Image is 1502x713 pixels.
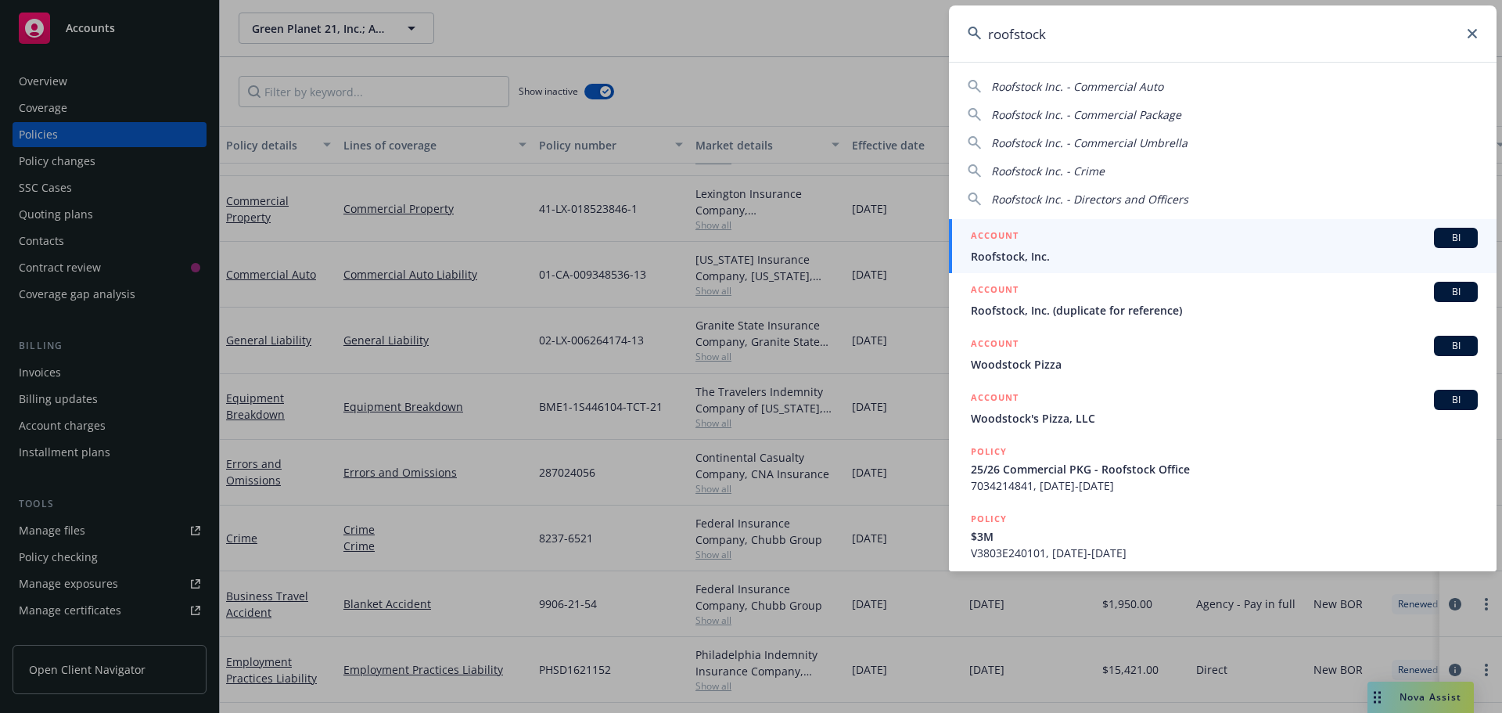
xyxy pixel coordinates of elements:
[1440,231,1471,245] span: BI
[971,356,1478,373] span: Woodstock Pizza
[949,381,1497,435] a: ACCOUNTBIWoodstock's Pizza, LLC
[971,545,1478,561] span: V3803E240101, [DATE]-[DATE]
[991,164,1105,178] span: Roofstock Inc. - Crime
[971,410,1478,427] span: Woodstock's Pizza, LLC
[971,511,1007,527] h5: POLICY
[949,502,1497,570] a: POLICY$3MV3803E240101, [DATE]-[DATE]
[971,528,1478,545] span: $3M
[971,444,1007,459] h5: POLICY
[1440,339,1471,353] span: BI
[949,5,1497,62] input: Search...
[971,228,1019,247] h5: ACCOUNT
[971,461,1478,477] span: 25/26 Commercial PKG - Roofstock Office
[971,336,1019,355] h5: ACCOUNT
[991,79,1163,94] span: Roofstock Inc. - Commercial Auto
[949,273,1497,327] a: ACCOUNTBIRoofstock, Inc. (duplicate for reference)
[991,135,1188,150] span: Roofstock Inc. - Commercial Umbrella
[971,477,1478,494] span: 7034214841, [DATE]-[DATE]
[971,282,1019,301] h5: ACCOUNT
[1440,393,1471,407] span: BI
[949,327,1497,381] a: ACCOUNTBIWoodstock Pizza
[971,302,1478,319] span: Roofstock, Inc. (duplicate for reference)
[971,248,1478,265] span: Roofstock, Inc.
[991,192,1188,207] span: Roofstock Inc. - Directors and Officers
[971,390,1019,409] h5: ACCOUNT
[949,219,1497,273] a: ACCOUNTBIRoofstock, Inc.
[991,107,1181,122] span: Roofstock Inc. - Commercial Package
[1440,285,1471,299] span: BI
[949,435,1497,502] a: POLICY25/26 Commercial PKG - Roofstock Office7034214841, [DATE]-[DATE]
